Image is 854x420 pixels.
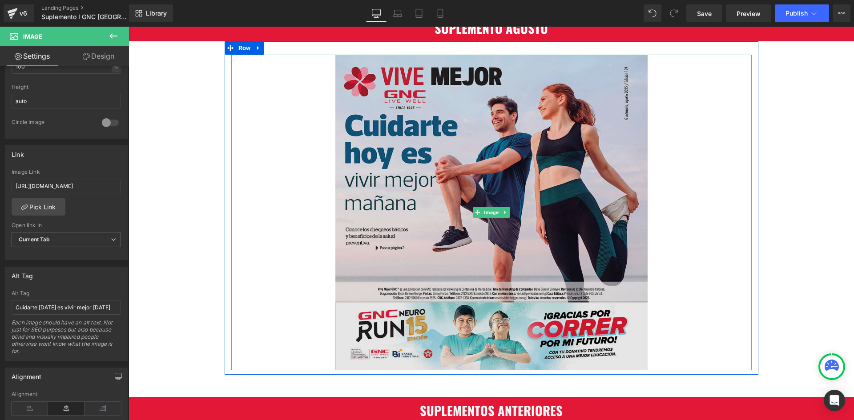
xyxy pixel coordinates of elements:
input: Your alt tags go here [12,300,121,315]
span: Image [354,180,372,191]
div: Alignment [12,391,121,397]
span: Preview [737,9,761,18]
div: Alt Tag [12,290,121,296]
a: Laptop [387,4,408,22]
div: Circle Image [12,119,93,128]
div: Alt Tag [12,267,33,280]
font: SUPLEMENTOS ANTERIORES [291,374,434,393]
a: Mobile [430,4,451,22]
input: https://your-shop.myshopify.com [12,179,121,193]
a: New Library [129,4,173,22]
button: Publish [775,4,829,22]
a: v6 [4,4,34,22]
div: Each image should have an alt text. Not just for SEO purposes but also because blind and visually... [12,319,121,360]
b: Current Tab [19,236,50,243]
div: Open Intercom Messenger [824,390,845,411]
div: Alignment [12,368,42,380]
span: Row [108,15,125,28]
a: Tablet [408,4,430,22]
div: Link [12,146,24,158]
a: Desktop [366,4,387,22]
div: % [112,60,120,72]
a: Pick Link [12,198,65,216]
div: Image Link [12,169,121,175]
div: Open link In [12,222,121,228]
button: Redo [665,4,683,22]
input: auto [12,59,121,74]
button: Undo [644,4,661,22]
div: Height [12,84,121,90]
input: auto [12,94,121,108]
div: v6 [18,8,29,19]
a: Expand / Collapse [372,180,381,191]
span: Suplemento I GNC [GEOGRAPHIC_DATA] [41,13,127,20]
a: Expand / Collapse [124,15,136,28]
img: Cuidarte hoy es vivir mejor mañana [207,28,519,344]
a: Design [66,46,131,66]
span: Image [23,33,42,40]
span: Publish [786,10,808,17]
iframe: Chat [688,353,719,387]
span: Save [697,9,712,18]
span: Library [146,9,167,17]
a: Preview [726,4,771,22]
a: Landing Pages [41,4,144,12]
button: More [833,4,850,22]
